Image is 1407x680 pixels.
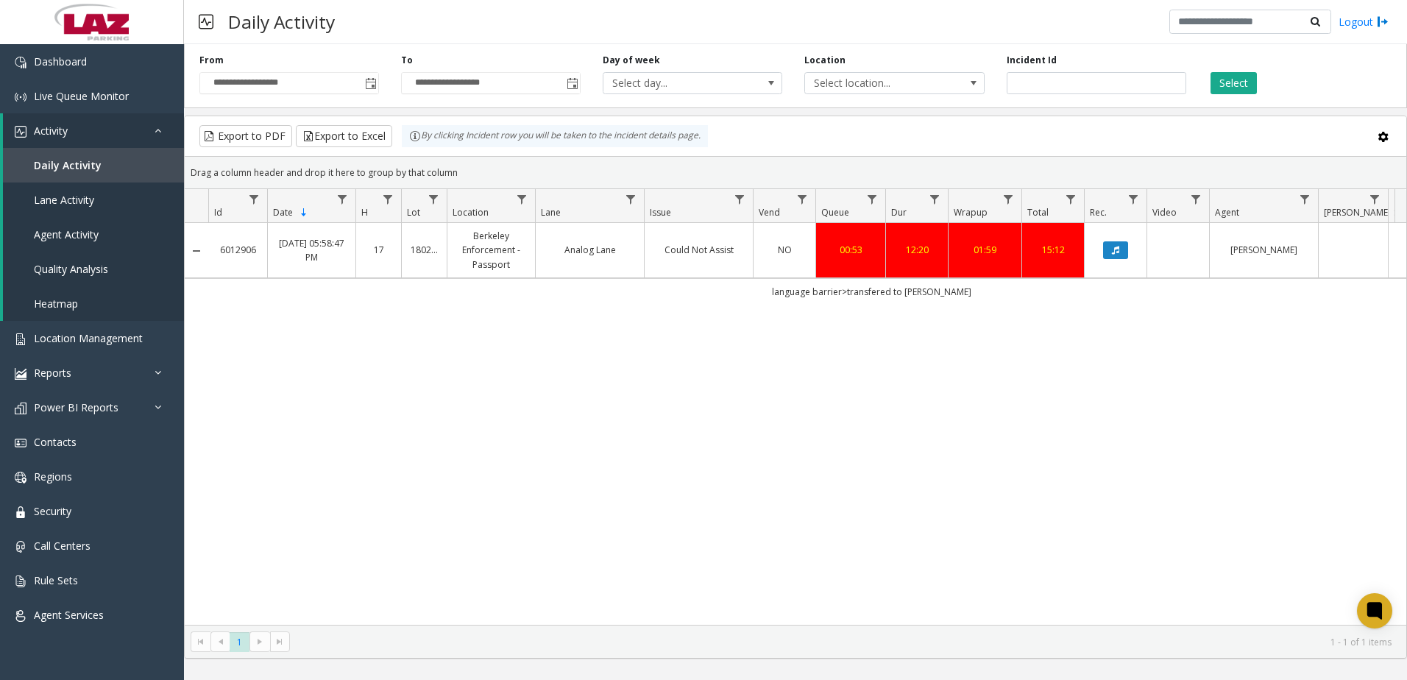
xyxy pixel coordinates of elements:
[299,636,1392,648] kendo-pager-info: 1 - 1 of 1 items
[34,193,94,207] span: Lane Activity
[15,57,26,68] img: 'icon'
[1031,243,1075,257] a: 15:12
[34,227,99,241] span: Agent Activity
[298,207,310,219] span: Sortable
[378,189,398,209] a: H Filter Menu
[1007,54,1057,67] label: Incident Id
[1295,189,1315,209] a: Agent Filter Menu
[3,217,184,252] a: Agent Activity
[3,148,184,183] a: Daily Activity
[185,189,1406,625] div: Data table
[895,243,939,257] a: 12:20
[762,243,807,257] a: NO
[653,243,744,257] a: Could Not Assist
[3,183,184,217] a: Lane Activity
[185,245,208,257] a: Collapse Details
[957,243,1013,257] a: 01:59
[273,206,293,219] span: Date
[409,130,421,142] img: infoIcon.svg
[825,243,876,257] a: 00:53
[805,73,948,93] span: Select location...
[15,437,26,449] img: 'icon'
[925,189,945,209] a: Dur Filter Menu
[804,54,846,67] label: Location
[333,189,352,209] a: Date Filter Menu
[1339,14,1389,29] a: Logout
[402,125,708,147] div: By clicking Incident row you will be taken to the incident details page.
[230,632,249,652] span: Page 1
[862,189,882,209] a: Queue Filter Menu
[891,206,907,219] span: Dur
[1027,206,1049,219] span: Total
[34,435,77,449] span: Contacts
[603,73,746,93] span: Select day...
[545,243,635,257] a: Analog Lane
[34,504,71,518] span: Security
[221,4,342,40] h3: Daily Activity
[999,189,1018,209] a: Wrapup Filter Menu
[1324,206,1391,219] span: [PERSON_NAME]
[34,158,102,172] span: Daily Activity
[3,286,184,321] a: Heatmap
[34,297,78,311] span: Heatmap
[650,206,671,219] span: Issue
[453,206,489,219] span: Location
[34,262,108,276] span: Quality Analysis
[954,206,988,219] span: Wrapup
[277,236,347,264] a: [DATE] 05:58:47 PM
[15,610,26,622] img: 'icon'
[3,252,184,286] a: Quality Analysis
[1377,14,1389,29] img: logout
[411,243,438,257] a: 180272
[361,206,368,219] span: H
[34,124,68,138] span: Activity
[15,368,26,380] img: 'icon'
[1186,189,1206,209] a: Video Filter Menu
[34,89,129,103] span: Live Queue Monitor
[1061,189,1081,209] a: Total Filter Menu
[199,4,213,40] img: pageIcon
[778,244,792,256] span: NO
[3,113,184,148] a: Activity
[456,229,526,272] a: Berkeley Enforcement - Passport
[1365,189,1385,209] a: Parker Filter Menu
[217,243,258,257] a: 6012906
[365,243,392,257] a: 17
[34,54,87,68] span: Dashboard
[401,54,413,67] label: To
[1211,72,1257,94] button: Select
[34,366,71,380] span: Reports
[34,331,143,345] span: Location Management
[759,206,780,219] span: Vend
[296,125,392,147] button: Export to Excel
[15,333,26,345] img: 'icon'
[821,206,849,219] span: Queue
[1090,206,1107,219] span: Rec.
[15,126,26,138] img: 'icon'
[512,189,532,209] a: Location Filter Menu
[15,506,26,518] img: 'icon'
[34,608,104,622] span: Agent Services
[1219,243,1309,257] a: [PERSON_NAME]
[15,91,26,103] img: 'icon'
[362,73,378,93] span: Toggle popup
[199,125,292,147] button: Export to PDF
[15,403,26,414] img: 'icon'
[15,541,26,553] img: 'icon'
[407,206,420,219] span: Lot
[564,73,580,93] span: Toggle popup
[15,575,26,587] img: 'icon'
[34,573,78,587] span: Rule Sets
[424,189,444,209] a: Lot Filter Menu
[603,54,660,67] label: Day of week
[214,206,222,219] span: Id
[199,54,224,67] label: From
[621,189,641,209] a: Lane Filter Menu
[185,160,1406,185] div: Drag a column header and drop it here to group by that column
[15,472,26,484] img: 'icon'
[244,189,264,209] a: Id Filter Menu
